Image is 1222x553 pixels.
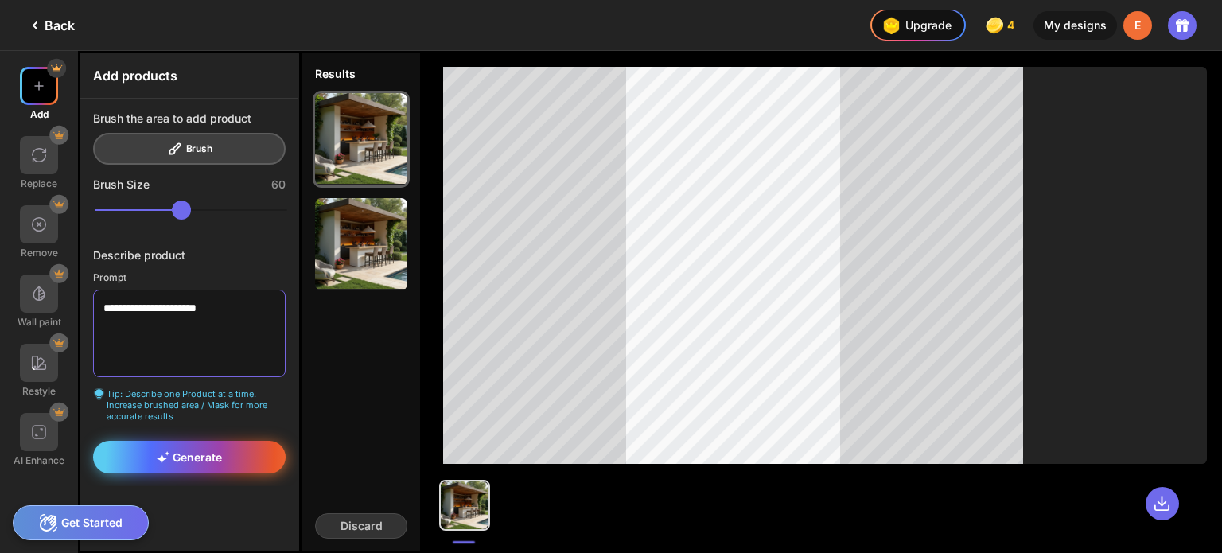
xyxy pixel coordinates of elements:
div: Describe product [93,248,286,262]
div: My designs [1033,11,1117,40]
div: Brush the area to add product [93,111,251,125]
div: Replace [21,177,57,189]
div: Get Started [13,505,149,540]
div: Restyle [22,385,56,397]
span: Generate [157,450,222,464]
img: upgrade-nav-btn-icon.gif [878,13,904,38]
span: 4 [1007,19,1018,32]
div: Back [25,16,75,35]
div: Upgrade [878,13,952,38]
div: Results [302,53,420,80]
div: Remove [21,247,58,259]
div: Prompt [93,271,286,283]
div: Tip: Describe one Product at a time. Increase brushed area / Mask for more accurate results [93,388,286,422]
div: AI Enhance [14,454,64,466]
img: textarea-hint-icon.svg [93,388,105,400]
div: Brush Size [93,177,150,191]
div: Discard [315,513,407,539]
div: E [1123,11,1152,40]
div: 60 [271,177,286,191]
div: Add products [80,53,298,99]
div: Wall paint [18,316,61,328]
div: Add [30,108,49,120]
